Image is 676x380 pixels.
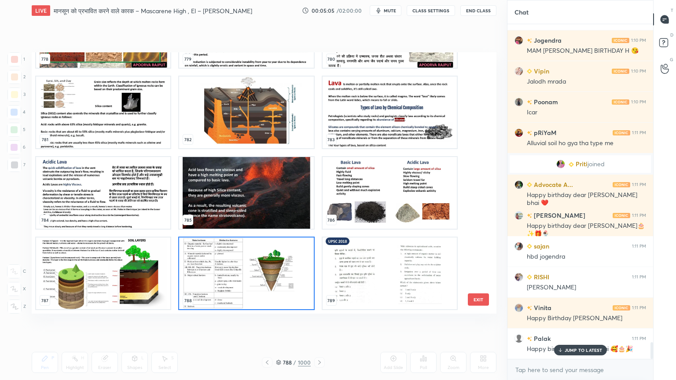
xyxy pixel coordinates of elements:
[7,264,26,278] div: C
[32,52,481,314] div: grid
[514,334,523,343] img: default.png
[514,36,523,45] img: bba35e7a6ae0415eb1168eeddfed2c57.jpg
[527,131,532,135] img: no-rating-badge.077c3623.svg
[632,305,646,311] div: 1:11 PM
[7,300,26,314] div: Z
[527,108,646,117] div: Icar
[532,66,549,76] h6: Vipin
[612,38,629,43] img: iconic-light.a09c19a4.png
[532,128,556,137] h6: pRiYaM
[613,130,630,135] img: iconic-light.a09c19a4.png
[556,160,565,168] img: fa47a99983f045cc88b90176f9ab327b.jpg
[32,5,50,16] div: LIVE
[54,7,252,15] h4: मानसून को प्रभावित करने वाले कारक – Mascarene High , El – [PERSON_NAME]
[514,98,523,106] img: ae24d8c9a2a44384906a5cc065f9ece7.jpg
[7,105,26,119] div: 4
[36,237,170,309] img: 1759476889OS603K.pdf
[532,241,549,251] h6: sajan
[7,70,26,84] div: 2
[514,67,523,76] img: f28ed427aebd48f4bc5151155dbe1fcf.jpg
[527,244,532,249] img: Learner_Badge_beginner_1_8b307cf2a0.svg
[514,242,523,251] img: 81bed26fa3444f699586b125742d7ff8.jpg
[514,128,523,137] img: 3cf8c87ebd6b459cb133f639dfe333cd.jpg
[527,47,646,55] div: MAM [PERSON_NAME] BIRTHDAY H 😘
[632,130,646,135] div: 1:11 PM
[323,237,457,309] img: 1759476889OS603K.pdf
[7,88,26,102] div: 3
[514,303,523,312] img: f553c3e155cb4479b49bcbdac5089616.jpg
[632,213,646,218] div: 1:11 PM
[323,77,457,148] img: 1759476889OS603K.pdf
[670,32,673,38] p: D
[527,222,646,238] div: Happy birthday dear [PERSON_NAME]🎂✨🎁🍨
[532,211,585,220] h6: [PERSON_NAME]
[527,100,532,105] img: no-rating-badge.077c3623.svg
[294,360,296,365] div: /
[323,157,457,229] img: 1759476889OS603K.pdf
[532,303,551,312] h6: Vinita
[527,345,646,354] div: Happy birthday jogendr bhai 🥰🎂🎉
[576,161,588,168] span: Priti
[532,180,573,189] h6: Advocate A...
[283,360,292,365] div: 788
[527,182,532,187] img: Learner_Badge_beginner_1_8b307cf2a0.svg
[370,5,401,16] button: mute
[527,77,646,86] div: Jalodh mrada
[7,140,26,154] div: 6
[532,36,562,45] h6: Jogendra
[532,97,558,106] h6: Poonam
[514,211,523,220] img: 25e9c11cacbc4f0e825a20759ec7bb6d.jpg
[527,283,646,292] div: [PERSON_NAME]
[631,38,646,43] div: 1:10 PM
[527,336,532,341] img: no-rating-badge.077c3623.svg
[532,272,549,281] h6: RISHI
[527,139,646,148] div: Alluvial soil ho gya tha type me
[612,69,629,74] img: iconic-light.a09c19a4.png
[527,306,532,311] img: no-rating-badge.077c3623.svg
[36,157,170,229] img: 1759476889OS603K.pdf
[527,38,532,43] img: no-rating-badge.077c3623.svg
[671,7,673,14] p: T
[613,305,630,311] img: iconic-light.a09c19a4.png
[527,191,646,208] div: Happy birthday dear [PERSON_NAME] bhai ❤️
[588,161,605,168] span: joined
[527,213,532,218] img: no-rating-badge.077c3623.svg
[632,244,646,249] div: 1:11 PM
[7,123,26,137] div: 5
[179,77,313,148] img: 1759476889OS603K.pdf
[613,213,630,218] img: iconic-light.a09c19a4.png
[507,24,653,359] div: grid
[565,347,603,353] p: JUMP TO LATEST
[527,69,532,74] img: Learner_Badge_beginner_1_8b307cf2a0.svg
[507,0,536,24] p: Chat
[527,252,646,261] div: hbd jogendra
[514,273,523,281] img: eb2fc0fbd6014a3288944f7e59880267.jpg
[632,182,646,187] div: 1:11 PM
[631,99,646,105] div: 1:10 PM
[613,182,630,187] img: iconic-light.a09c19a4.png
[527,274,532,280] img: Learner_Badge_beginner_1_8b307cf2a0.svg
[612,99,629,105] img: iconic-light.a09c19a4.png
[7,52,25,66] div: 1
[632,336,646,341] div: 1:11 PM
[527,314,646,323] div: Happy Birthday [PERSON_NAME]
[532,334,551,343] h6: Palak
[407,5,455,16] button: CLASS SETTINGS
[631,69,646,74] div: 1:10 PM
[468,293,489,306] button: EXIT
[460,5,496,16] button: End Class
[298,358,311,366] div: 1000
[514,180,523,189] img: 7d53beb2b6274784b34418eb7cd6c706.jpg
[569,162,574,167] img: Learner_Badge_beginner_1_8b307cf2a0.svg
[179,237,313,309] img: 1759476889OS603K.pdf
[179,157,313,229] img: 1759476889OS603K.pdf
[7,282,26,296] div: X
[632,274,646,280] div: 1:11 PM
[670,56,673,63] p: G
[7,158,26,172] div: 7
[36,77,170,148] img: 1759476889OS603K.pdf
[384,7,396,14] span: mute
